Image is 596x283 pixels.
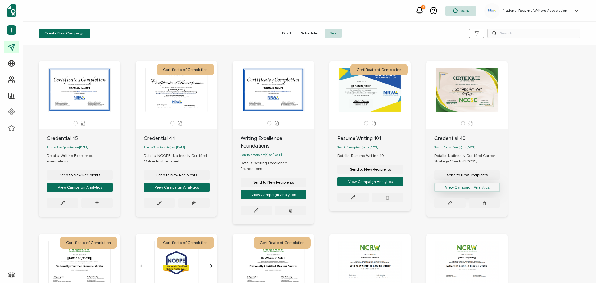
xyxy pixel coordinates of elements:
[337,135,411,142] div: Resume Writing 101
[350,167,391,171] span: Send to New Recipients
[241,135,314,150] div: Writing Excellence Foundations
[461,8,469,13] span: 80%
[447,173,488,177] span: Send to New Recipients
[254,237,311,249] div: Certificate of Completion
[337,177,403,186] button: View Campaign Analytics
[60,237,117,249] div: Certificate of Completion
[503,8,567,13] h5: National Resume Writers Association
[565,253,596,283] iframe: Chat Widget
[7,4,16,17] img: sertifier-logomark-colored.svg
[337,153,392,158] div: Details: Resume Writing 101
[487,29,580,38] input: Search
[144,170,210,180] button: Send to New Recipients
[44,31,84,35] span: Create New Campaign
[241,178,306,187] button: Send to New Recipients
[47,170,113,180] button: Send to New Recipients
[241,160,314,171] div: Details: Writing Excellence: Foundations
[47,135,120,142] div: Credential 45
[144,153,217,164] div: Details: NCOPE- Nationally Certified Online Profile Expert
[421,5,425,9] div: 6
[157,237,214,249] div: Certificate of Completion
[434,170,500,180] button: Send to New Recipients
[337,146,378,149] span: Sent to 1 recipient(s) on [DATE]
[39,29,90,38] button: Create New Campaign
[209,263,214,268] ion-icon: chevron forward outline
[60,173,100,177] span: Send to New Recipients
[325,29,342,38] span: Sent
[434,135,508,142] div: Credential 40
[277,29,296,38] span: Draft
[350,64,408,75] div: Certificate of Completion
[241,153,282,157] span: Sent to 2 recipient(s) on [DATE]
[434,183,500,192] button: View Campaign Analytics
[241,190,306,199] button: View Campaign Analytics
[487,8,497,13] img: 3a89a5ed-4ea7-4659-bfca-9cf609e766a4.png
[157,64,214,75] div: Certificate of Completion
[47,146,88,149] span: Sent to 2 recipient(s) on [DATE]
[337,165,403,174] button: Send to New Recipients
[253,180,294,184] span: Send to New Recipients
[144,146,185,149] span: Sent to 7 recipient(s) on [DATE]
[434,146,476,149] span: Sent to 7 recipient(s) on [DATE]
[156,173,197,177] span: Send to New Recipients
[434,153,508,164] div: Details: Nationally Certified Career Strategy Coach (NCCSC)
[144,135,217,142] div: Credential 44
[47,153,120,164] div: Details: Writing Excellence: Foundations
[144,183,210,192] button: View Campaign Analytics
[296,29,325,38] span: Scheduled
[139,263,144,268] ion-icon: chevron back outline
[47,183,113,192] button: View Campaign Analytics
